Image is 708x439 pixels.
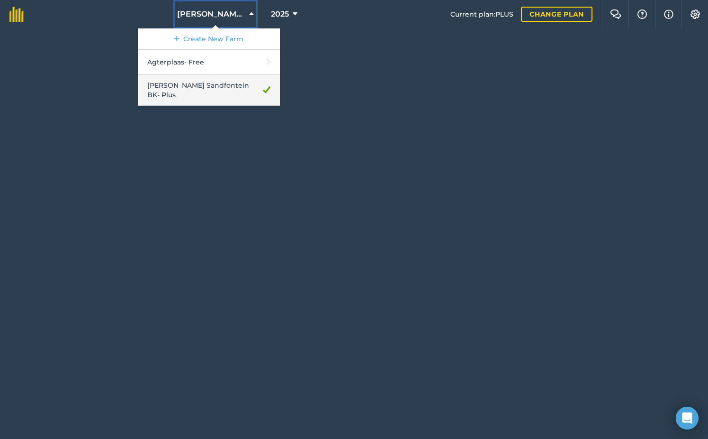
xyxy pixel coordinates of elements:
div: Open Intercom Messenger [676,407,699,430]
span: 2025 [271,9,289,20]
img: Two speech bubbles overlapping with the left bubble in the forefront [610,9,621,19]
img: A question mark icon [636,9,648,19]
span: [PERSON_NAME] Sandfontein BK [177,9,245,20]
img: fieldmargin Logo [9,7,24,22]
a: Create New Farm [138,28,280,50]
a: Agterplaas- Free [138,50,280,75]
img: svg+xml;base64,PHN2ZyB4bWxucz0iaHR0cDovL3d3dy53My5vcmcvMjAwMC9zdmciIHdpZHRoPSIxNyIgaGVpZ2h0PSIxNy... [664,9,673,20]
a: Change plan [521,7,592,22]
img: A cog icon [690,9,701,19]
a: [PERSON_NAME] Sandfontein BK- Plus [138,75,280,106]
span: Current plan : PLUS [450,9,513,19]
